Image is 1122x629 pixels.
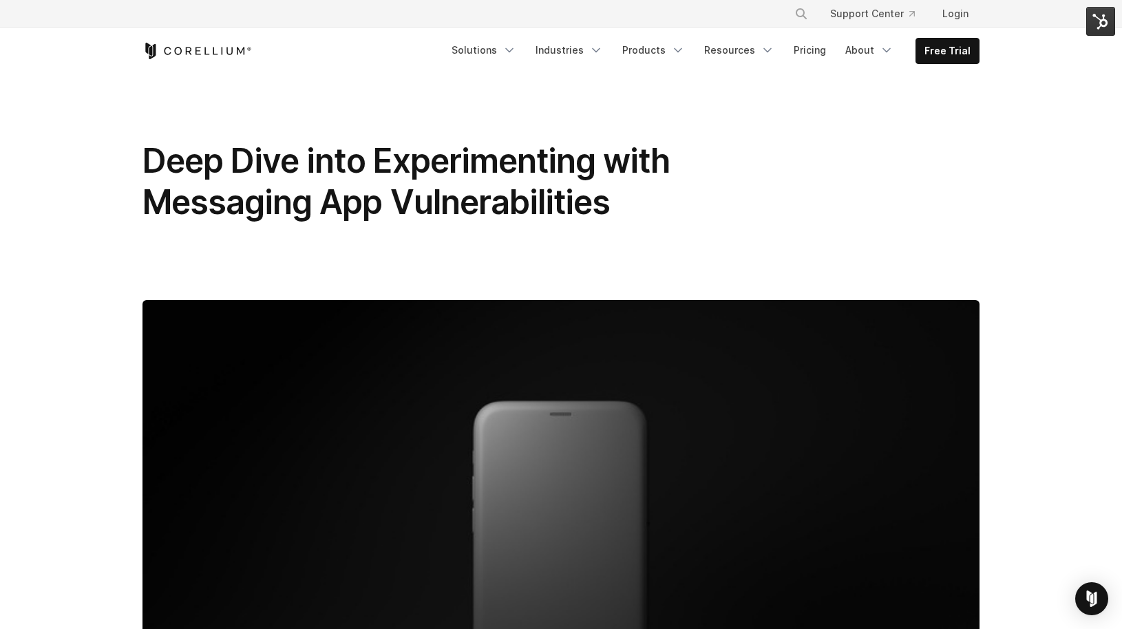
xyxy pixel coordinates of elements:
[443,38,525,63] a: Solutions
[916,39,979,63] a: Free Trial
[785,38,834,63] a: Pricing
[1075,582,1108,615] div: Open Intercom Messenger
[837,38,902,63] a: About
[142,140,670,222] span: Deep Dive into Experimenting with Messaging App Vulnerabilities
[443,38,980,64] div: Navigation Menu
[527,38,611,63] a: Industries
[819,1,926,26] a: Support Center
[931,1,980,26] a: Login
[614,38,693,63] a: Products
[778,1,980,26] div: Navigation Menu
[696,38,783,63] a: Resources
[789,1,814,26] button: Search
[142,43,252,59] a: Corellium Home
[1086,7,1115,36] img: HubSpot Tools Menu Toggle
